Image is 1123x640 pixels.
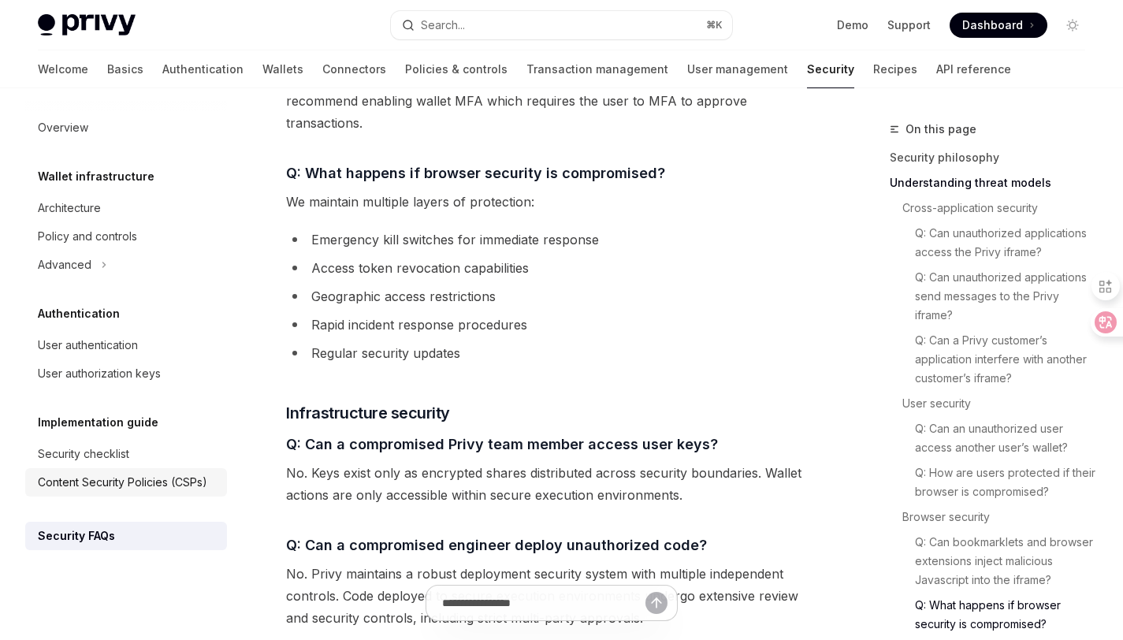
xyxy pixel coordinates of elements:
[286,285,817,307] li: Geographic access restrictions
[890,221,1098,265] a: Q: Can unauthorized applications access the Privy iframe?
[286,314,817,336] li: Rapid incident response procedures
[962,17,1023,33] span: Dashboard
[38,364,161,383] div: User authorization keys
[890,328,1098,391] a: Q: Can a Privy customer’s application interfere with another customer’s iframe?
[1060,13,1085,38] button: Toggle dark mode
[687,50,788,88] a: User management
[38,255,91,274] div: Advanced
[890,593,1098,637] a: Q: What happens if browser security is compromised?
[38,304,120,323] h5: Authentication
[890,391,1098,416] a: User security
[262,50,303,88] a: Wallets
[25,468,227,497] a: Content Security Policies (CSPs)
[286,534,707,556] span: Q: Can a compromised engineer deploy unauthorized code?
[286,229,817,251] li: Emergency kill switches for immediate response
[25,331,227,359] a: User authentication
[38,473,207,492] div: Content Security Policies (CSPs)
[286,162,665,184] span: Q: What happens if browser security is compromised?
[286,342,817,364] li: Regular security updates
[890,530,1098,593] a: Q: Can bookmarklets and browser extensions inject malicious Javascript into the iframe?
[405,50,508,88] a: Policies & controls
[38,199,101,218] div: Architecture
[286,257,817,279] li: Access token revocation capabilities
[890,195,1098,221] a: Cross-application security
[38,50,88,88] a: Welcome
[887,17,931,33] a: Support
[391,11,731,39] button: Search...⌘K
[526,50,668,88] a: Transaction management
[25,522,227,550] a: Security FAQs
[25,113,227,142] a: Overview
[890,504,1098,530] a: Browser security
[645,592,667,614] button: Send message
[890,170,1098,195] a: Understanding threat models
[25,359,227,388] a: User authorization keys
[286,402,450,424] span: Infrastructure security
[706,19,723,32] span: ⌘ K
[807,50,854,88] a: Security
[38,445,129,463] div: Security checklist
[107,50,143,88] a: Basics
[25,222,227,251] a: Policy and controls
[38,413,158,432] h5: Implementation guide
[38,167,154,186] h5: Wallet infrastructure
[38,336,138,355] div: User authentication
[286,433,718,455] span: Q: Can a compromised Privy team member access user keys?
[38,527,115,545] div: Security FAQs
[950,13,1047,38] a: Dashboard
[890,416,1098,460] a: Q: Can an unauthorized user access another user’s wallet?
[286,462,817,506] span: No. Keys exist only as encrypted shares distributed across security boundaries. Wallet actions ar...
[25,440,227,468] a: Security checklist
[286,191,817,213] span: We maintain multiple layers of protection:
[890,265,1098,328] a: Q: Can unauthorized applications send messages to the Privy iframe?
[905,120,976,139] span: On this page
[890,145,1098,170] a: Security philosophy
[38,14,136,36] img: light logo
[25,194,227,222] a: Architecture
[38,227,137,246] div: Policy and controls
[38,118,88,137] div: Overview
[25,251,227,279] button: Advanced
[837,17,868,33] a: Demo
[421,16,465,35] div: Search...
[322,50,386,88] a: Connectors
[873,50,917,88] a: Recipes
[890,460,1098,504] a: Q: How are users protected if their browser is compromised?
[442,586,645,620] input: Ask a question...
[286,563,817,629] span: No. Privy maintains a robust deployment security system with multiple independent controls. Code ...
[162,50,244,88] a: Authentication
[936,50,1011,88] a: API reference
